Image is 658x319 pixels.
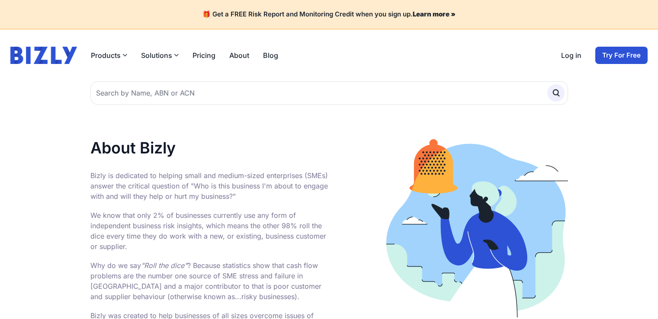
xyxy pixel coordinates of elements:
h4: 🎁 Get a FREE Risk Report and Monitoring Credit when you sign up. [10,10,648,19]
button: Solutions [141,50,179,61]
p: We know that only 2% of businesses currently use any form of independent business risk insights, ... [90,210,329,252]
button: Products [91,50,127,61]
a: Pricing [193,50,215,61]
a: Try For Free [595,47,648,64]
a: Log in [561,50,581,61]
p: Why do we say ? Because statistics show that cash flow problems are the number one source of SME ... [90,260,329,302]
i: "Roll the dice" [141,261,187,270]
h1: About Bizly [90,139,329,156]
a: Learn more » [413,10,456,18]
input: Search by Name, ABN or ACN [90,81,568,105]
p: Bizly is dedicated to helping small and medium-sized enterprises (SMEs) answer the critical quest... [90,170,329,201]
a: Blog [263,50,278,61]
a: About [229,50,249,61]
